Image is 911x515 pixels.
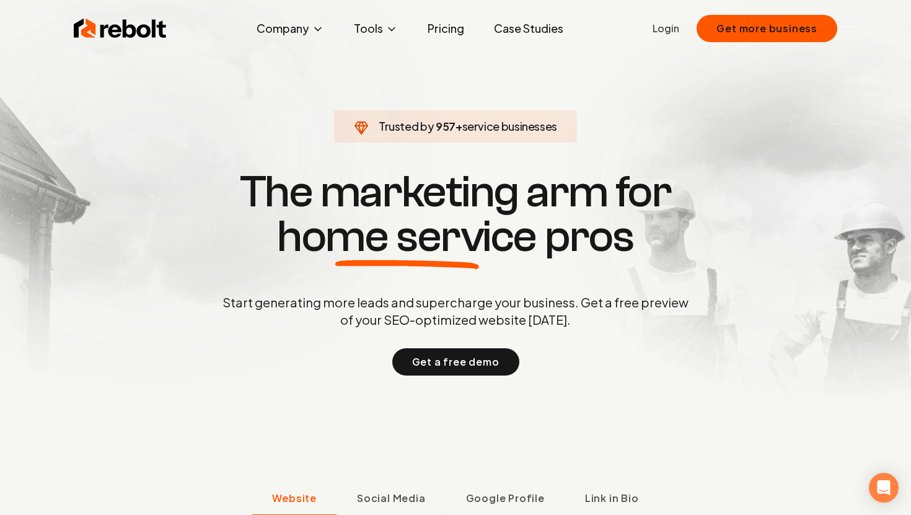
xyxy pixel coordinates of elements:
[379,119,434,133] span: Trusted by
[158,170,753,259] h1: The marketing arm for pros
[220,294,691,328] p: Start generating more leads and supercharge your business. Get a free preview of your SEO-optimiz...
[455,119,462,133] span: +
[462,119,558,133] span: service businesses
[869,473,899,503] div: Open Intercom Messenger
[585,491,639,506] span: Link in Bio
[418,16,474,41] a: Pricing
[74,16,167,41] img: Rebolt Logo
[357,491,426,506] span: Social Media
[653,21,679,36] a: Login
[484,16,573,41] a: Case Studies
[247,16,334,41] button: Company
[697,15,837,42] button: Get more business
[392,348,519,376] button: Get a free demo
[466,491,545,506] span: Google Profile
[272,491,317,506] span: Website
[344,16,408,41] button: Tools
[277,214,537,259] span: home service
[436,118,455,135] span: 957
